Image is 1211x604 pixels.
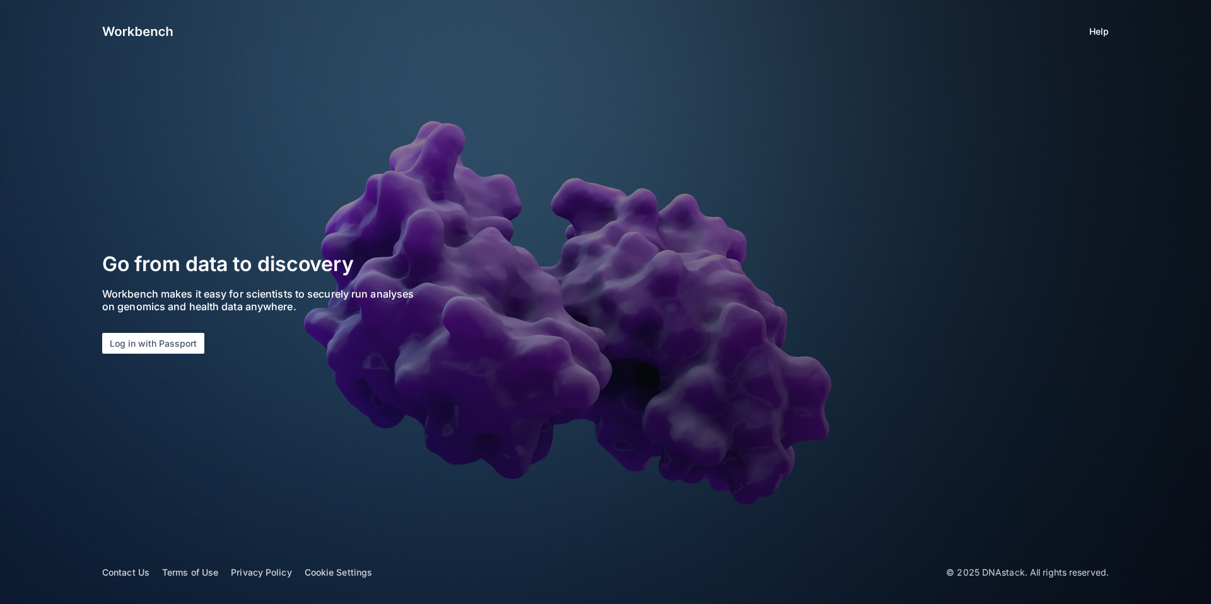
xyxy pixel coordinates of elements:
img: logo [102,24,173,39]
a: Privacy Policy [231,567,291,578]
button: Log in with Passport [102,333,204,354]
p: Workbench makes it easy for scientists to securely run analyses on genomics and health data anywh... [102,288,428,313]
h2: Go from data to discovery [102,250,496,279]
p: © 2025 DNAstack. All rights reserved. [946,566,1109,579]
a: Terms of Use [162,567,218,578]
a: Help [1089,25,1109,38]
a: Contact Us [102,567,149,578]
a: Cookie Settings [305,567,373,578]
